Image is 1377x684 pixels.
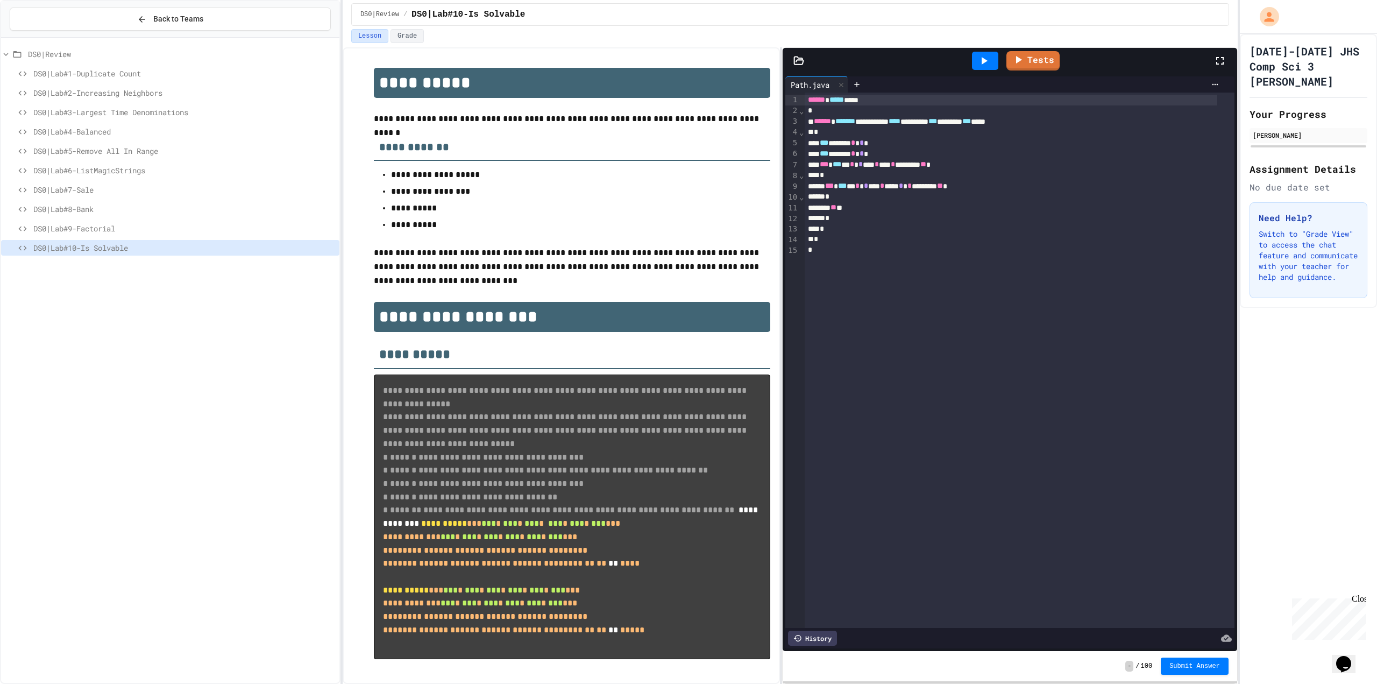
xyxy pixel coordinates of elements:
div: No due date set [1250,181,1367,194]
p: Switch to "Grade View" to access the chat feature and communicate with your teacher for help and ... [1259,229,1358,283]
div: 5 [785,138,799,149]
span: DS0|Lab#1-Duplicate Count [33,68,335,79]
span: DS0|Lab#3-Largest Time Denominations [33,107,335,118]
span: DS0|Lab#4-Balanced [33,126,335,137]
div: 7 [785,160,799,171]
div: 9 [785,181,799,192]
button: Submit Answer [1161,658,1229,675]
button: Lesson [351,29,388,43]
span: DS0|Lab#6-ListMagicStrings [33,165,335,176]
span: DS0|Review [28,48,335,60]
span: Back to Teams [153,13,203,25]
span: / [403,10,407,19]
div: History [788,631,837,646]
div: My Account [1248,4,1282,29]
div: 13 [785,224,799,235]
span: / [1135,662,1139,671]
h2: Your Progress [1250,107,1367,122]
h3: Need Help? [1259,211,1358,224]
button: Grade [391,29,424,43]
div: 2 [785,105,799,116]
div: 10 [785,192,799,203]
div: 3 [785,116,799,127]
div: 6 [785,149,799,159]
div: Chat with us now!Close [4,4,74,68]
div: Path.java [785,76,848,93]
iframe: chat widget [1332,641,1366,673]
iframe: chat widget [1288,594,1366,640]
span: Fold line [799,128,804,137]
div: 8 [785,171,799,181]
span: Fold line [799,193,804,201]
span: DS0|Review [360,10,399,19]
span: DS0|Lab#8-Bank [33,203,335,215]
span: Submit Answer [1169,662,1220,671]
span: Fold line [799,107,804,115]
span: DS0|Lab#5-Remove All In Range [33,145,335,157]
span: DS0|Lab#2-Increasing Neighbors [33,87,335,98]
div: Path.java [785,79,835,90]
button: Back to Teams [10,8,331,31]
div: 4 [785,127,799,138]
div: 15 [785,245,799,256]
span: DS0|Lab#10-Is Solvable [411,8,525,21]
span: DS0|Lab#9-Factorial [33,223,335,234]
div: 11 [785,203,799,214]
span: Fold line [799,171,804,180]
div: [PERSON_NAME] [1253,130,1364,140]
div: 1 [785,95,799,105]
span: 100 [1141,662,1153,671]
div: 12 [785,214,799,224]
span: - [1125,661,1133,672]
a: Tests [1006,51,1060,70]
span: DS0|Lab#10-Is Solvable [33,242,335,253]
div: 14 [785,235,799,245]
h2: Assignment Details [1250,161,1367,177]
h1: [DATE]-[DATE] JHS Comp Sci 3 [PERSON_NAME] [1250,44,1367,89]
span: DS0|Lab#7-Sale [33,184,335,195]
